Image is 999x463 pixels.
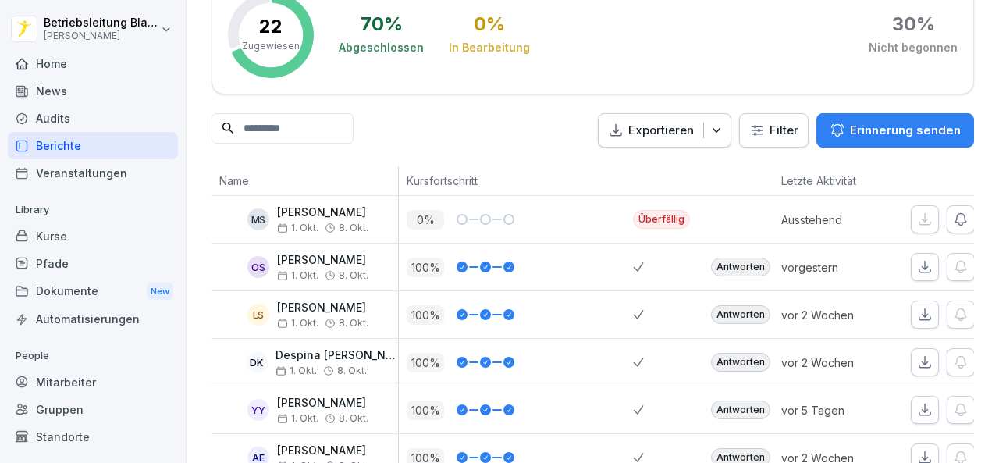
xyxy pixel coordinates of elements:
div: New [147,283,173,301]
p: [PERSON_NAME] [277,444,368,458]
p: [PERSON_NAME] [277,254,368,267]
span: 8. Okt. [339,413,368,424]
p: vor 5 Tagen [781,402,891,418]
div: Nicht begonnen [869,40,958,55]
div: DK [246,351,268,373]
a: Kurse [8,223,178,250]
p: [PERSON_NAME] [277,397,368,410]
a: Home [8,50,178,77]
p: Zugewiesen [242,39,300,53]
p: Ausstehend [781,212,891,228]
p: Library [8,198,178,223]
p: vor 2 Wochen [781,307,891,323]
button: Filter [740,114,808,148]
div: 70 % [361,15,403,34]
span: 1. Okt. [276,365,317,376]
p: 0 % [407,210,444,230]
p: Letzte Aktivität [781,173,883,189]
div: Antworten [711,305,770,324]
p: [PERSON_NAME] [277,301,368,315]
span: 8. Okt. [339,223,368,233]
span: 8. Okt. [337,365,367,376]
a: Audits [8,105,178,132]
div: Antworten [711,401,770,419]
p: 100 % [407,353,444,372]
div: LS [247,304,269,326]
a: Veranstaltungen [8,159,178,187]
div: YY [247,399,269,421]
a: Standorte [8,423,178,451]
p: Despina [PERSON_NAME] [276,349,398,362]
p: [PERSON_NAME] [44,30,158,41]
div: Dokumente [8,277,178,306]
p: Kursfortschritt [407,173,625,189]
p: Name [219,173,390,189]
p: vor 2 Wochen [781,354,891,371]
div: Filter [749,123,798,138]
a: News [8,77,178,105]
div: 30 % [892,15,935,34]
div: Überfällig [633,210,690,229]
div: 0 % [474,15,505,34]
div: Abgeschlossen [339,40,424,55]
p: 100 % [407,305,444,325]
button: Exportieren [598,113,731,148]
div: Antworten [711,353,770,372]
div: MS [247,208,269,230]
p: People [8,344,178,369]
p: 100 % [407,401,444,420]
span: 1. Okt. [277,318,318,329]
span: 8. Okt. [339,318,368,329]
p: Erinnerung senden [850,122,961,139]
p: 100 % [407,258,444,277]
span: 8. Okt. [339,270,368,281]
span: 1. Okt. [277,413,318,424]
p: [PERSON_NAME] [277,206,368,219]
button: Erinnerung senden [816,113,974,148]
div: OS [247,256,269,278]
p: vorgestern [781,259,891,276]
p: Betriebsleitung Blankenese [44,16,158,30]
p: 22 [259,17,283,36]
a: Automatisierungen [8,305,178,333]
a: Pfade [8,250,178,277]
div: In Bearbeitung [449,40,530,55]
div: Antworten [711,258,770,276]
a: DokumenteNew [8,277,178,306]
p: Exportieren [628,122,694,140]
span: 1. Okt. [277,270,318,281]
span: 1. Okt. [277,223,318,233]
a: Mitarbeiter [8,369,178,396]
a: Berichte [8,132,178,159]
a: Gruppen [8,396,178,423]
